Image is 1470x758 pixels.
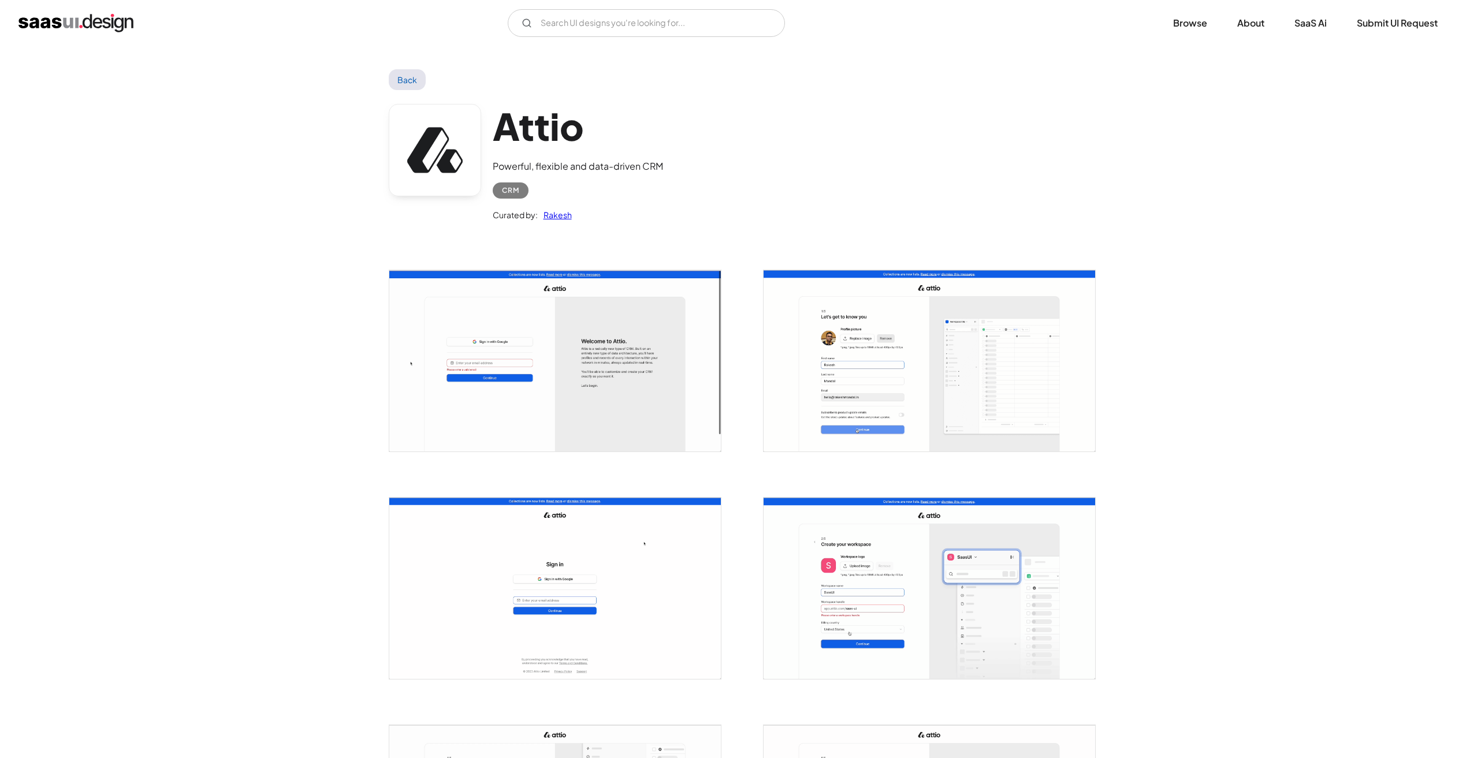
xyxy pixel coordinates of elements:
[1281,10,1341,36] a: SaaS Ai
[538,208,572,222] a: Rakesh
[493,159,663,173] div: Powerful, flexible and data-driven CRM
[1223,10,1278,36] a: About
[502,184,519,197] div: CRM
[764,270,1095,451] a: open lightbox
[493,208,538,222] div: Curated by:
[1159,10,1221,36] a: Browse
[764,498,1095,679] a: open lightbox
[764,498,1095,679] img: 63e25b953668e0035da57358_Attio_%20Customer%20relationship%20Create%20Workspace.png
[389,498,721,679] img: 63e25b951c53f717ac60d83d_Attio_%20Customer%20relationship%20Sign%20In.png
[389,270,721,451] img: 63e25b967455a07d7c44aa86_Attio_%20Customer%20relationship%20Welcome.png
[18,14,133,32] a: home
[508,9,785,37] form: Email Form
[493,104,663,148] h1: Attio
[389,69,426,90] a: Back
[764,270,1095,451] img: 63e25b950f361025520fd3ac_Attio_%20Customer%20relationship%20lets%20get%20to%20know.png
[1343,10,1452,36] a: Submit UI Request
[389,498,721,679] a: open lightbox
[389,270,721,451] a: open lightbox
[508,9,785,37] input: Search UI designs you're looking for...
